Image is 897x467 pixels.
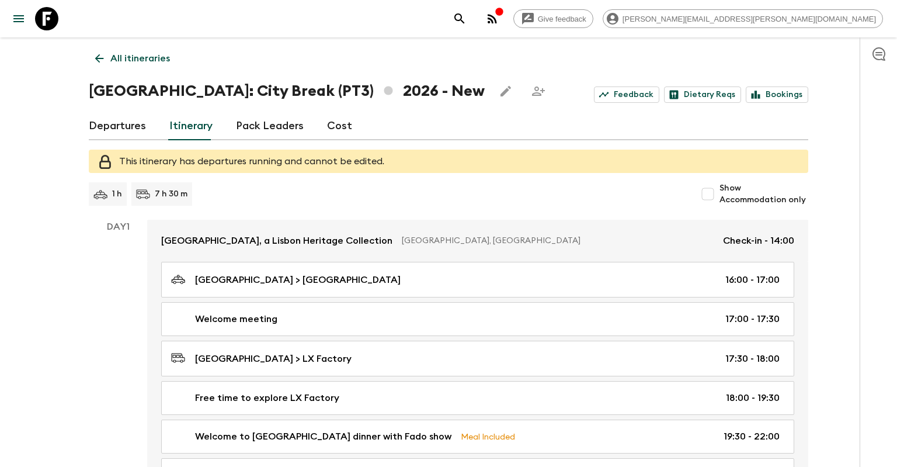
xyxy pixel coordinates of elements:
[161,381,794,415] a: Free time to explore LX Factory18:00 - 19:30
[725,352,780,366] p: 17:30 - 18:00
[527,79,550,103] span: Share this itinerary
[155,188,187,200] p: 7 h 30 m
[89,220,147,234] p: Day 1
[161,234,392,248] p: [GEOGRAPHIC_DATA], a Lisbon Heritage Collection
[89,112,146,140] a: Departures
[195,312,277,326] p: Welcome meeting
[327,112,352,140] a: Cost
[110,51,170,65] p: All itineraries
[513,9,593,28] a: Give feedback
[719,182,808,206] span: Show Accommodation only
[724,430,780,444] p: 19:30 - 22:00
[723,234,794,248] p: Check-in - 14:00
[594,87,659,103] a: Feedback
[119,157,384,166] span: This itinerary has departures running and cannot be edited.
[195,352,352,366] p: [GEOGRAPHIC_DATA] > LX Factory
[494,79,517,103] button: Edit this itinerary
[726,391,780,405] p: 18:00 - 19:30
[531,15,593,23] span: Give feedback
[461,430,515,443] p: Meal Included
[7,7,30,30] button: menu
[402,235,714,247] p: [GEOGRAPHIC_DATA], [GEOGRAPHIC_DATA]
[112,188,122,200] p: 1 h
[236,112,304,140] a: Pack Leaders
[448,7,471,30] button: search adventures
[725,273,780,287] p: 16:00 - 17:00
[161,341,794,376] a: [GEOGRAPHIC_DATA] > LX Factory17:30 - 18:00
[161,302,794,336] a: Welcome meeting17:00 - 17:30
[725,312,780,326] p: 17:00 - 17:30
[89,47,176,70] a: All itineraries
[169,112,213,140] a: Itinerary
[89,79,485,103] h1: [GEOGRAPHIC_DATA]: City Break (PT3) 2026 - New
[195,430,451,444] p: Welcome to [GEOGRAPHIC_DATA] dinner with Fado show
[616,15,882,23] span: [PERSON_NAME][EMAIL_ADDRESS][PERSON_NAME][DOMAIN_NAME]
[147,220,808,262] a: [GEOGRAPHIC_DATA], a Lisbon Heritage Collection[GEOGRAPHIC_DATA], [GEOGRAPHIC_DATA]Check-in - 14:00
[195,273,401,287] p: [GEOGRAPHIC_DATA] > [GEOGRAPHIC_DATA]
[161,420,794,454] a: Welcome to [GEOGRAPHIC_DATA] dinner with Fado showMeal Included19:30 - 22:00
[664,87,741,103] a: Dietary Reqs
[746,87,808,103] a: Bookings
[161,262,794,298] a: [GEOGRAPHIC_DATA] > [GEOGRAPHIC_DATA]16:00 - 17:00
[603,9,883,28] div: [PERSON_NAME][EMAIL_ADDRESS][PERSON_NAME][DOMAIN_NAME]
[195,391,339,405] p: Free time to explore LX Factory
